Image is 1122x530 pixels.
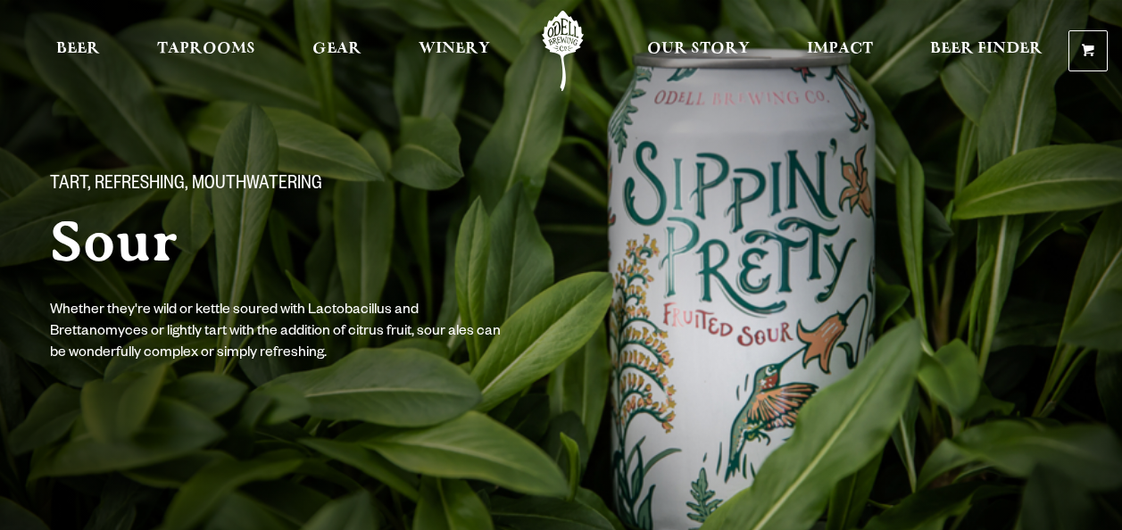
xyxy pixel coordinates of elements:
[50,301,507,365] p: Whether they're wild or kettle soured with Lactobacillus and Brettanomyces or lightly tart with t...
[157,42,255,56] span: Taprooms
[647,42,750,56] span: Our Story
[45,11,112,91] a: Beer
[56,42,100,56] span: Beer
[636,11,761,91] a: Our Story
[807,42,873,56] span: Impact
[419,42,490,56] span: Winery
[145,11,267,91] a: Taprooms
[50,174,322,197] span: Tart, Refreshing, Mouthwatering
[529,11,596,91] a: Odell Home
[301,11,373,91] a: Gear
[312,42,362,56] span: Gear
[50,211,607,272] h1: Sour
[918,11,1054,91] a: Beer Finder
[407,11,502,91] a: Winery
[930,42,1043,56] span: Beer Finder
[795,11,885,91] a: Impact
